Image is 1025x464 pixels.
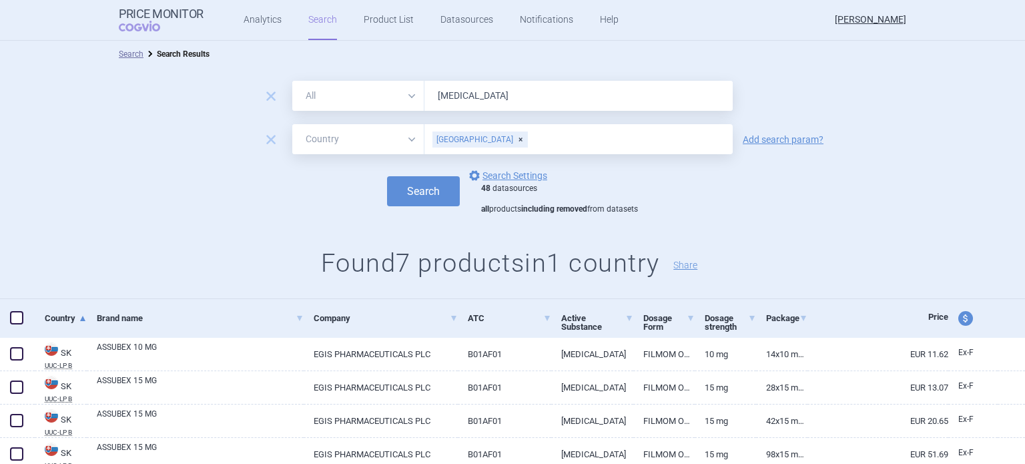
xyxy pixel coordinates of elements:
[458,405,552,437] a: B01AF01
[481,204,489,214] strong: all
[928,312,948,322] span: Price
[481,184,490,193] strong: 48
[561,302,633,343] a: Active Substance
[119,21,179,31] span: COGVIO
[766,302,807,334] a: Package
[673,260,697,270] button: Share
[468,302,552,334] a: ATC
[521,204,587,214] strong: including removed
[551,405,633,437] a: [MEDICAL_DATA]
[551,338,633,371] a: [MEDICAL_DATA]
[45,302,87,334] a: Country
[45,409,58,423] img: Slovakia
[807,371,948,404] a: EUR 13.07
[97,341,304,365] a: ASSUBEX 10 MG
[45,443,58,456] img: Slovakia
[756,338,807,371] a: 14x10 mg ([DOMAIN_NAME][URL])
[45,342,58,356] img: Slovakia
[97,375,304,399] a: ASSUBEX 15 MG
[458,338,552,371] a: B01AF01
[45,363,87,369] abbr: UUC-LP B — List of medicinal products published by the Ministry of Health of the Slovak Republic ...
[45,376,58,389] img: Slovakia
[695,338,756,371] a: 10 mg
[314,302,457,334] a: Company
[143,47,210,61] li: Search Results
[807,338,948,371] a: EUR 11.62
[466,168,547,184] a: Search Settings
[97,408,304,432] a: ASSUBEX 15 MG
[633,405,695,437] a: FILMOM OBALENÁ TABLETA
[948,443,998,463] a: Ex-F
[97,302,304,334] a: Brand name
[948,410,998,430] a: Ex-F
[958,415,974,424] span: Ex-factory price
[387,176,460,206] button: Search
[643,302,695,343] a: Dosage Form
[304,338,457,371] a: EGIS PHARMACEUTICALS PLC
[119,49,143,59] a: Search
[481,184,638,215] div: datasources products from datasets
[743,135,823,144] a: Add search param?
[695,371,756,404] a: 15 mg
[45,429,87,436] abbr: UUC-LP B — List of medicinal products published by the Ministry of Health of the Slovak Republic ...
[432,132,528,148] div: [GEOGRAPHIC_DATA]
[705,302,756,343] a: Dosage strength
[157,49,210,59] strong: Search Results
[756,371,807,404] a: 28x15 mg ([DOMAIN_NAME][URL])
[958,381,974,391] span: Ex-factory price
[807,405,948,437] a: EUR 20.65
[304,405,457,437] a: EGIS PHARMACEUTICALS PLC
[35,375,87,403] a: SKSKUUC-LP B
[958,348,974,357] span: Ex-factory price
[958,448,974,457] span: Ex-factory price
[119,47,143,61] li: Search
[756,405,807,437] a: 42x15 mg ([DOMAIN_NAME][URL])
[633,338,695,371] a: FILMOM OBALENÁ TABLETA
[551,371,633,404] a: [MEDICAL_DATA]
[948,377,998,397] a: Ex-F
[633,371,695,404] a: FILMOM OBALENÁ TABLETA
[35,341,87,369] a: SKSKUUC-LP B
[45,396,87,403] abbr: UUC-LP B — List of medicinal products published by the Ministry of Health of the Slovak Republic ...
[35,408,87,436] a: SKSKUUC-LP B
[458,371,552,404] a: B01AF01
[119,7,204,33] a: Price MonitorCOGVIO
[119,7,204,21] strong: Price Monitor
[948,343,998,363] a: Ex-F
[304,371,457,404] a: EGIS PHARMACEUTICALS PLC
[695,405,756,437] a: 15 mg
